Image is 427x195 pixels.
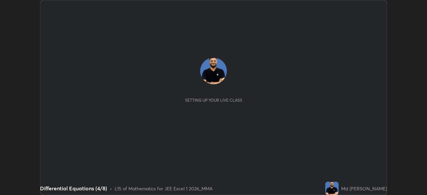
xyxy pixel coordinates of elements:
div: Differential Equations (4/8) [40,184,107,192]
div: L15 of Mathematics for JEE Excel 1 2026_MMA [115,185,212,192]
div: Setting up your live class [185,98,242,103]
div: Md [PERSON_NAME] [341,185,387,192]
div: • [110,185,112,192]
img: 2958a625379348b7bd8472edfd5724da.jpg [200,58,227,84]
img: 2958a625379348b7bd8472edfd5724da.jpg [325,182,339,195]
